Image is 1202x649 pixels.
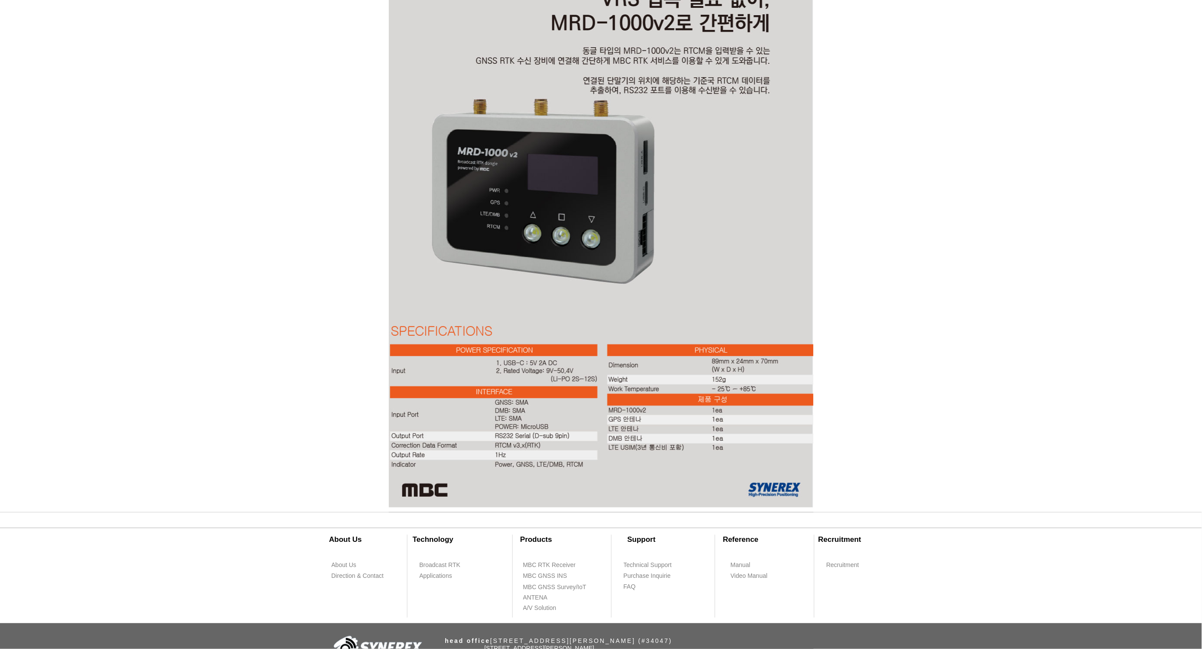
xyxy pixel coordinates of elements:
span: Support [627,536,655,544]
span: Purchase Inquirie [624,572,671,581]
span: MBC GNSS INS [523,572,567,581]
a: Video Manual [730,571,780,582]
span: Products​ [520,536,552,544]
a: Broadcast RTK [419,560,469,571]
span: FAQ [624,583,636,592]
span: About Us [332,561,357,570]
span: MBC RTK Receiver [523,561,576,570]
span: Manual [731,561,751,570]
a: Direction & Contact [331,571,390,582]
span: Broadcast RTK [420,561,461,570]
span: Recruitment [818,536,861,544]
a: A/V Solution [523,603,573,614]
span: ANTENA [523,594,548,603]
a: MBC GNSS INS [523,571,577,582]
span: ​About Us [329,536,362,544]
a: MBC GNSS Survey/IoT [523,582,599,593]
span: MBC GNSS Survey/IoT [523,583,586,592]
a: About Us [331,560,381,571]
a: Purchase Inquirie [623,571,673,582]
span: head office [445,638,491,645]
a: Recruitment [826,560,867,571]
a: Technical Support [623,560,688,571]
span: Recruitment [827,561,859,570]
span: Video Manual [731,572,768,581]
span: ​Technology [413,536,453,544]
span: Applications [420,572,453,581]
a: Manual [730,560,780,571]
iframe: Wix Chat [1102,612,1202,649]
a: ANTENA [523,593,573,603]
a: FAQ [623,582,673,593]
span: ​Reference [723,536,759,544]
span: Technical Support [624,561,672,570]
a: MBC RTK Receiver [523,560,588,571]
span: A/V Solution [523,604,557,613]
span: ​[STREET_ADDRESS][PERSON_NAME] (#34047) [445,638,673,645]
a: Applications [419,571,469,582]
span: Direction & Contact [332,572,384,581]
